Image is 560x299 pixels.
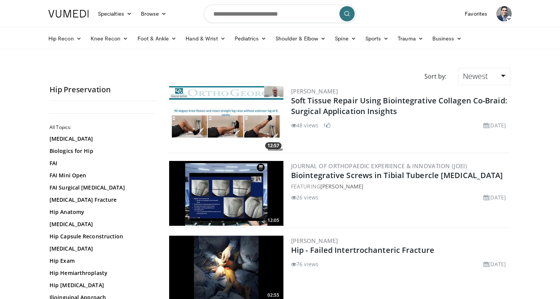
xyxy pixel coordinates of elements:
[50,159,152,167] a: FAI
[291,245,434,255] a: Hip - Failed Intertrochanteric Fracture
[291,87,338,95] a: [PERSON_NAME]
[265,142,282,149] span: 12:57
[50,85,156,95] h2: Hip Preservation
[330,31,360,46] a: Spine
[428,31,467,46] a: Business
[93,6,136,21] a: Specialties
[419,68,452,85] div: Sort by:
[169,161,283,226] img: c28faab9-c4a6-4db2-ad81-9ac83c375198.300x170_q85_crop-smart_upscale.jpg
[291,162,467,170] a: Journal of Orthopaedic Experience & Innovation (JOEI)
[50,172,152,179] a: FAI Mini Open
[483,260,506,268] li: [DATE]
[86,31,133,46] a: Knee Recon
[50,124,154,130] h2: All Topics:
[323,121,331,129] li: 1
[50,269,152,277] a: Hip Hemiarthroplasty
[50,135,152,143] a: [MEDICAL_DATA]
[393,31,428,46] a: Trauma
[271,31,330,46] a: Shoulder & Elbow
[136,6,171,21] a: Browse
[50,196,152,204] a: [MEDICAL_DATA] Fracture
[291,182,509,190] div: FEATURING
[483,121,506,129] li: [DATE]
[265,292,282,299] span: 02:55
[483,193,506,201] li: [DATE]
[230,31,271,46] a: Pediatrics
[50,233,152,240] a: Hip Capsule Reconstruction
[44,31,86,46] a: Hip Recon
[50,147,152,155] a: Biologics for Hip
[291,237,338,244] a: [PERSON_NAME]
[460,6,492,21] a: Favorites
[291,170,503,180] a: Biointegrative Screws in Tibial Tubercle [MEDICAL_DATA]
[291,121,318,129] li: 48 views
[181,31,230,46] a: Hand & Wrist
[50,281,152,289] a: Hip [MEDICAL_DATA]
[169,86,283,151] img: c389617d-ce64-47fb-901c-7653e1c65084.300x170_q85_crop-smart_upscale.jpg
[320,183,363,190] a: [PERSON_NAME]
[50,220,152,228] a: [MEDICAL_DATA]
[496,6,512,21] img: Avatar
[50,245,152,252] a: [MEDICAL_DATA]
[204,5,356,23] input: Search topics, interventions
[48,10,89,18] img: VuMedi Logo
[463,71,488,81] span: Newest
[169,161,283,226] a: 12:05
[50,184,152,191] a: FAI Surgical [MEDICAL_DATA]
[291,95,507,116] a: Soft Tissue Repair Using Biointegrative Collagen Co-Braid: Surgical Application Insights
[50,257,152,265] a: Hip Exam
[291,193,318,201] li: 26 views
[458,68,510,85] a: Newest
[50,208,152,216] a: Hip Anatomy
[361,31,394,46] a: Sports
[291,260,318,268] li: 76 views
[169,86,283,151] a: 12:57
[133,31,181,46] a: Foot & Ankle
[265,217,282,224] span: 12:05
